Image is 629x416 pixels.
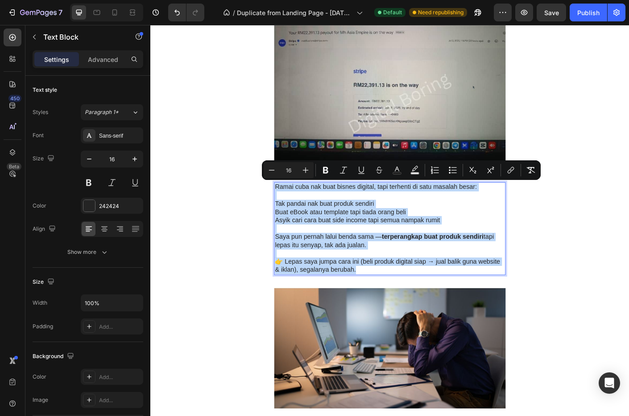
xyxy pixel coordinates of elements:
div: Add... [99,373,141,381]
div: Undo/Redo [168,4,204,21]
div: Background [33,351,76,363]
div: Add... [99,323,141,331]
button: 7 [4,4,66,21]
div: Size [33,276,56,288]
p: Settings [44,55,69,64]
div: Font [33,131,44,139]
div: Width [33,299,47,307]
div: 242424 [99,202,141,210]
div: Image [33,396,48,404]
p: Text Block [43,32,119,42]
div: Color [33,373,46,381]
div: Styles [33,108,48,116]
p: Advanced [88,55,118,64]
span: Paragraph 1* [85,108,119,116]
span: / [233,8,235,17]
div: Beta [7,163,21,170]
div: Open Intercom Messenger [599,372,620,394]
button: Save [537,4,566,21]
p: Asyik cari cara buat side income tapi semua nampak rumit [139,214,396,223]
span: Save [544,9,559,16]
span: Default [383,8,402,16]
p: Buat eBook atau template tapi tiada orang beli [139,205,396,214]
p: Tak pandai nak buat produk sendiri [139,196,396,205]
p: Ramai cuba nak buat bisnes digital, tapi terhenti di satu masalah besar: [139,177,396,186]
div: Color [33,202,46,210]
iframe: Design area [150,25,629,416]
input: Auto [81,295,143,311]
div: Editor contextual toolbar [262,160,541,180]
div: Align [33,223,58,235]
p: 👉 Lepas saya jumpa cara ini (beli produk digital siap → jual balik guna website & iklan), segalan... [139,260,396,279]
strong: terperangkap buat produk sendiri [259,233,372,241]
span: Need republishing [418,8,463,16]
button: Show more [33,244,143,260]
button: Publish [570,4,607,21]
div: Rich Text Editor. Editing area: main [138,176,397,280]
button: Paragraph 1* [81,104,143,120]
div: Publish [577,8,600,17]
div: Padding [33,322,53,330]
p: Saya pun pernah lalui benda sama — tapi lepas itu senyap, tak ada jualan. [139,232,396,251]
div: Size [33,153,56,165]
div: Add... [99,396,141,404]
div: 450 [8,95,21,102]
div: Text style [33,86,57,94]
div: Show more [67,248,109,257]
div: Sans-serif [99,132,141,140]
span: Duplicate from Landing Page - [DATE] 10:32:02 [237,8,353,17]
p: 7 [58,7,62,18]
